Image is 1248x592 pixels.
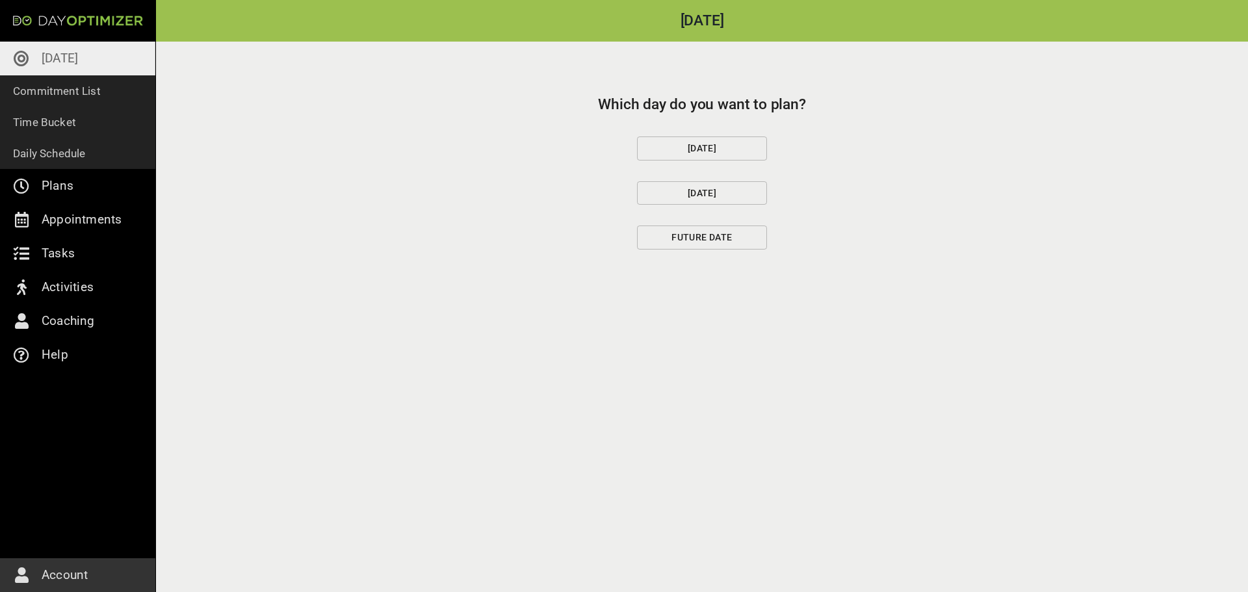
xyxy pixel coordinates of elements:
span: Future Date [648,229,756,246]
button: [DATE] [637,181,767,205]
h2: [DATE] [156,14,1248,29]
p: Tasks [42,243,75,264]
p: Appointments [42,209,122,230]
button: Future Date [637,225,767,250]
button: [DATE] [637,136,767,161]
p: Daily Schedule [13,144,86,162]
span: [DATE] [648,140,756,157]
h2: Which day do you want to plan? [187,94,1217,116]
p: Commitment List [13,82,101,100]
p: Plans [42,175,73,196]
p: Time Bucket [13,113,76,131]
p: Help [42,344,68,365]
p: Activities [42,277,94,298]
p: [DATE] [42,48,78,69]
p: Account [42,565,88,586]
span: [DATE] [648,185,756,201]
img: Day Optimizer [13,16,143,26]
p: Coaching [42,311,95,331]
